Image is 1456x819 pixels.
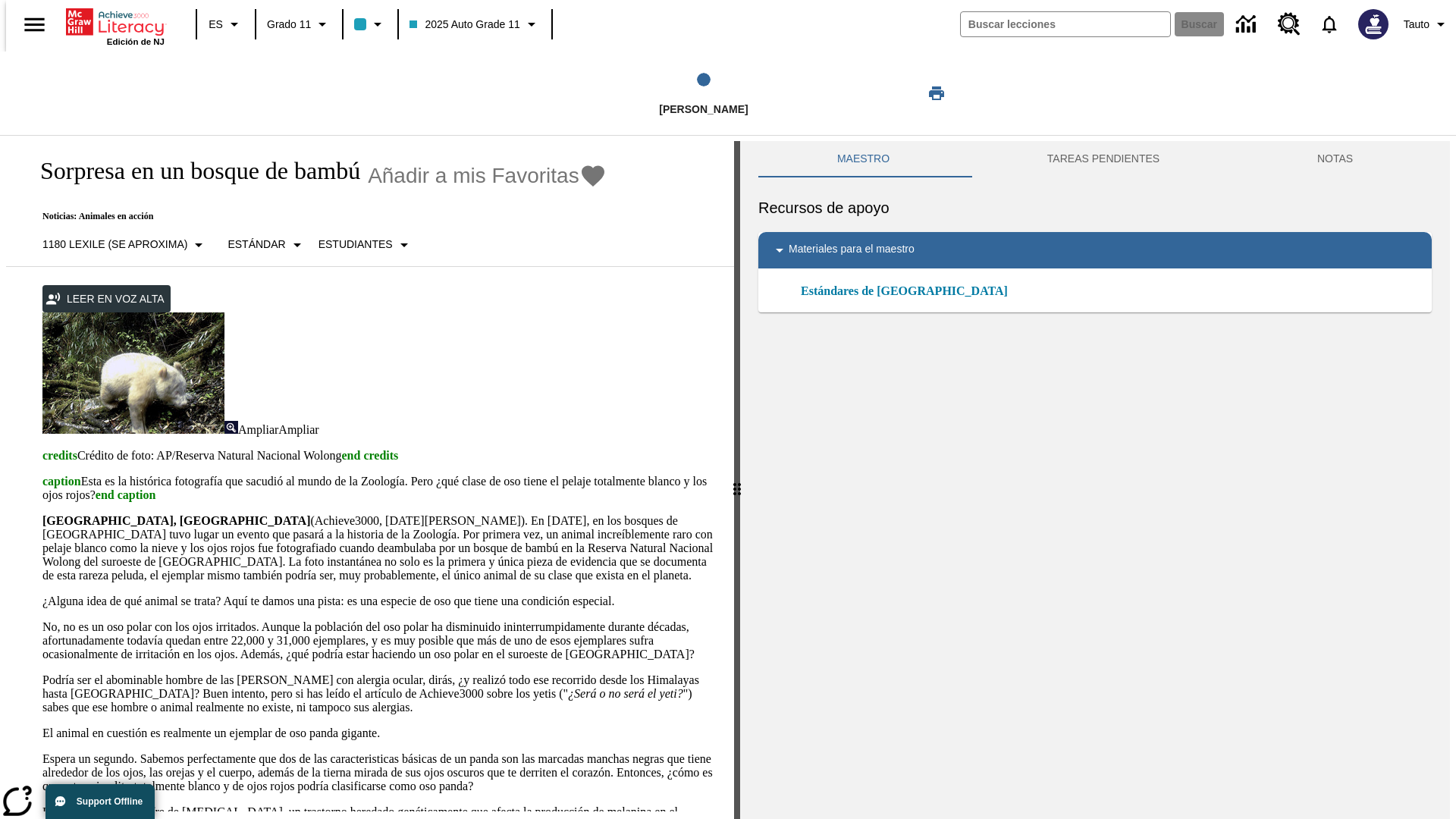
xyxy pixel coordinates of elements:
button: Abrir el menú lateral [12,2,57,47]
p: Noticias: Animales en acción [24,211,607,222]
span: Edición de NJ [107,37,165,46]
button: TAREAS PENDIENTES [968,141,1238,177]
strong: [GEOGRAPHIC_DATA], [GEOGRAPHIC_DATA] [42,514,310,527]
span: [PERSON_NAME] [659,103,748,115]
button: Support Offline [45,784,155,819]
button: Leer en voz alta [42,285,171,313]
img: Ampliar [224,421,238,434]
p: Materiales para el maestro [789,241,915,259]
button: Tipo de apoyo, Estándar [221,231,312,259]
p: Esta es la histórica fotografía que sacudió al mundo de la Zoología. Pero ¿qué clase de oso tiene... [42,475,716,502]
span: end caption [96,488,156,501]
span: Tauto [1404,17,1429,33]
button: Seleccione Lexile, 1180 Lexile (Se aproxima) [36,231,214,259]
span: Support Offline [77,796,143,807]
div: Materiales para el maestro [758,232,1432,268]
p: Espera un segundo. Sabemos perfectamente que dos de las caracteristicas básicas de un panda son l... [42,752,716,793]
span: ES [209,17,223,33]
button: Clase: 2025 Auto Grade 11, Selecciona una clase [403,11,546,38]
span: 2025 Auto Grade 11 [409,17,519,33]
button: Lee step 1 of 1 [507,52,900,135]
p: Estándar [227,237,285,253]
em: ¿Será o no será el yeti? [568,687,683,700]
span: Añadir a mis Favoritas [368,164,579,188]
p: Crédito de foto: AP/Reserva Natural Nacional Wolong [42,449,716,463]
button: Perfil/Configuración [1398,11,1456,38]
h6: Recursos de apoyo [758,196,1432,220]
img: Avatar [1358,9,1389,39]
span: Ampliar [238,423,278,436]
img: los pandas albinos en China a veces son confundidos con osos polares [42,312,224,434]
span: Grado 11 [267,17,311,33]
button: Escoja un nuevo avatar [1349,5,1398,44]
button: Imprimir [912,80,961,107]
span: credits [42,449,77,462]
input: Buscar campo [961,12,1170,36]
a: Centro de información [1227,4,1269,45]
button: Seleccionar estudiante [312,231,419,259]
h1: Sorpresa en un bosque de bambú [24,157,360,185]
button: El color de la clase es azul claro. Cambiar el color de la clase. [348,11,393,38]
span: end credits [341,449,398,462]
div: reading [6,141,734,811]
p: Podría ser el abominable hombre de las [PERSON_NAME] con alergia ocular, dirás, ¿y realizó todo e... [42,673,716,714]
p: (Achieve3000, [DATE][PERSON_NAME]). En [DATE], en los bosques de [GEOGRAPHIC_DATA] tuvo lugar un ... [42,514,716,582]
button: Añadir a mis Favoritas - Sorpresa en un bosque de bambú [368,162,607,189]
p: Estudiantes [318,237,393,253]
p: ¿Alguna idea de qué animal se trata? Aquí te damos una pista: es una especie de oso que tiene una... [42,595,716,608]
p: No, no es un oso polar con los ojos irritados. Aunque la población del oso polar ha disminuido in... [42,620,716,661]
p: 1180 Lexile (Se aproxima) [42,237,187,253]
button: NOTAS [1238,141,1432,177]
div: Pulsa la tecla de intro o la barra espaciadora y luego presiona las flechas de derecha e izquierd... [734,141,740,819]
p: El animal en cuestión es realmente un ejemplar de oso panda gigante. [42,726,716,740]
a: Centro de recursos, Se abrirá en una pestaña nueva. [1269,4,1310,45]
div: Instructional Panel Tabs [758,141,1432,177]
button: Grado: Grado 11, Elige un grado [261,11,337,38]
div: Portada [66,5,165,46]
span: Ampliar [278,423,318,436]
button: Maestro [758,141,968,177]
a: Estándares de [GEOGRAPHIC_DATA] [801,282,1017,300]
span: caption [42,475,81,488]
button: Lenguaje: ES, Selecciona un idioma [202,11,250,38]
a: Notificaciones [1310,5,1349,44]
div: activity [740,141,1450,819]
